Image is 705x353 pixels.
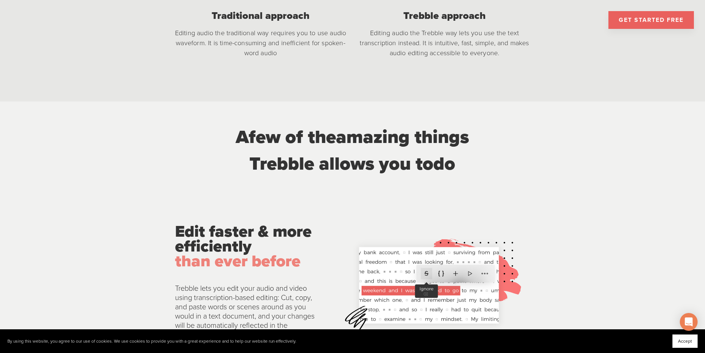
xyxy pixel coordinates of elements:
[336,126,469,148] span: amazing things
[175,224,316,269] p: Edit faster & more efficiently
[433,153,455,175] span: do
[7,339,296,344] p: By using this website, you agree to our use of cookies. We use cookies to provide you with a grea...
[175,284,316,340] p: Trebble lets you edit your audio and video using transcription-based editing: Cut, copy, and past...
[680,313,698,331] div: Open Intercom Messenger
[175,252,301,271] span: than ever before
[205,124,499,177] div: few of the Trebble allows you to
[328,231,530,340] img: landing_page_assets%2Fedit_text_canvav_gray.png
[672,334,698,348] button: Accept
[212,10,309,22] strong: Traditional approach
[608,11,694,29] a: GET STARTED FREE
[175,28,346,58] p: Editing audio the traditional way requires you to use audio waveform. It is time-consuming and in...
[678,339,692,344] span: Accept
[359,28,530,58] p: Editing audio the Trebble way lets you use the text transcription instead. It is intuitive, fast,...
[403,10,486,22] strong: Trebble approach
[236,126,249,148] span: A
